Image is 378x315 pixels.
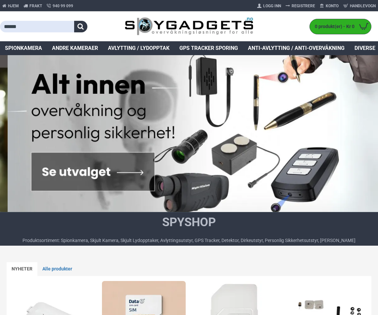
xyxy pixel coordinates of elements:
span: GPS Tracker Sporing [179,44,238,52]
a: Konto [317,1,341,11]
a: Avlytting / Lydopptak [103,41,174,55]
span: Frakt [29,3,42,9]
span: 0 produkt(er) - Kr 0 [310,23,356,30]
span: Registrere [292,3,315,9]
span: Konto [326,3,339,9]
a: Andre kameraer [47,41,103,55]
a: Logg Inn [255,1,283,11]
a: NYHETER [7,262,37,276]
span: Andre kameraer [52,44,98,52]
a: Anti-avlytting / Anti-overvåkning [243,41,350,55]
span: Handlevogn [350,3,376,9]
a: 0 produkt(er) - Kr 0 [310,19,371,34]
span: 940 99 099 [53,3,73,9]
span: Hjem [8,3,19,9]
a: GPS Tracker Sporing [174,41,243,55]
a: Registrere [283,1,317,11]
span: Avlytting / Lydopptak [108,44,169,52]
a: Alle produkter [37,262,77,276]
span: Spionkamera [5,44,42,52]
h1: SpyShop [23,214,355,230]
span: Logg Inn [263,3,281,9]
div: Produktsortiment: Spionkamera, Skjult Kamera, Skjult Lydopptaker, Avlyttingsutstyr, GPS Tracker, ... [23,237,355,244]
span: Anti-avlytting / Anti-overvåkning [248,44,345,52]
a: Handlevogn [341,1,378,11]
img: SpyGadgets.no [125,17,253,36]
span: Diverse [354,44,375,52]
